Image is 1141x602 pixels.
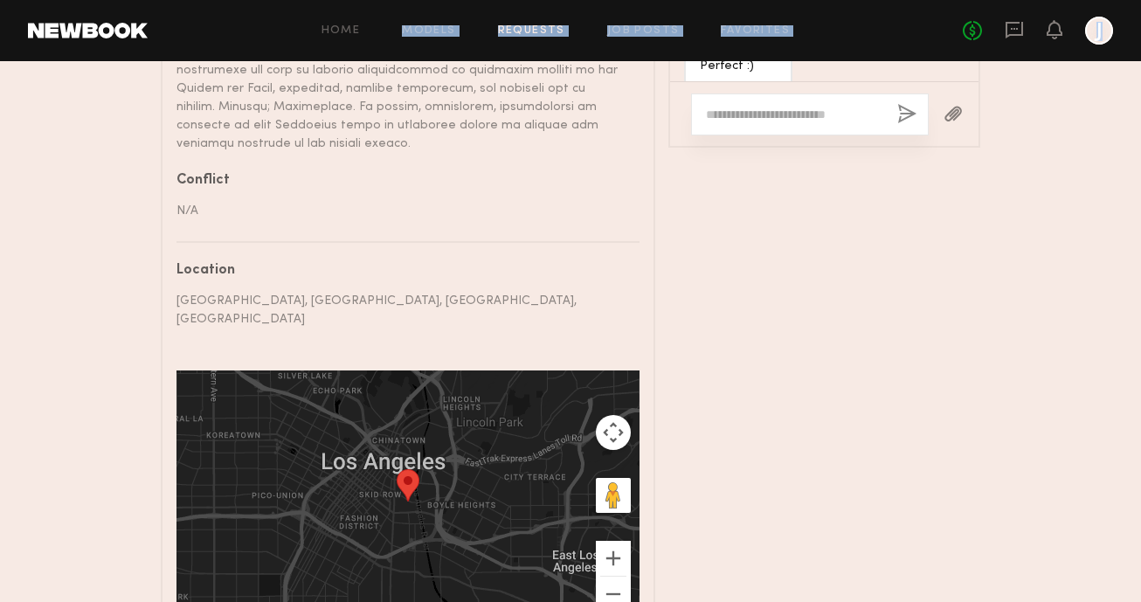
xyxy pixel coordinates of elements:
a: Home [322,25,361,37]
div: Location [176,264,626,278]
a: Favorites [721,25,790,37]
a: Models [402,25,455,37]
div: [GEOGRAPHIC_DATA], [GEOGRAPHIC_DATA], [GEOGRAPHIC_DATA], [GEOGRAPHIC_DATA] [176,292,626,329]
div: N/A [176,202,626,220]
a: Requests [498,25,565,37]
button: Map camera controls [596,415,631,450]
button: Zoom in [596,541,631,576]
a: J [1085,17,1113,45]
div: Perfect :) [700,57,777,77]
button: Drag Pegman onto the map to open Street View [596,478,631,513]
div: Conflict [176,174,626,188]
a: Job Posts [607,25,680,37]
